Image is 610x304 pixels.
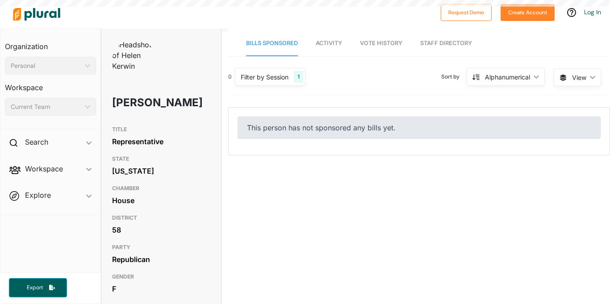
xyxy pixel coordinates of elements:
[316,40,342,46] span: Activity
[11,102,81,112] div: Current Team
[5,33,96,53] h3: Organization
[112,135,210,148] div: Representative
[9,278,67,297] button: Export
[485,72,530,82] div: Alphanumerical
[441,73,467,81] span: Sort by
[112,164,210,178] div: [US_STATE]
[112,253,210,266] div: Republican
[228,73,232,81] div: 0
[441,7,492,17] a: Request Demo
[112,154,210,164] h3: STATE
[112,223,210,237] div: 58
[11,61,81,71] div: Personal
[501,4,555,21] button: Create Account
[246,40,298,46] span: Bills Sponsored
[294,71,303,83] div: 1
[360,40,402,46] span: Vote History
[360,31,402,56] a: Vote History
[112,39,157,71] img: Headshot of Helen Kerwin
[420,31,472,56] a: Staff Directory
[246,31,298,56] a: Bills Sponsored
[241,72,288,82] div: Filter by Session
[584,8,601,16] a: Log In
[5,75,96,94] h3: Workspace
[501,7,555,17] a: Create Account
[572,73,586,82] span: View
[441,4,492,21] button: Request Demo
[21,284,49,292] span: Export
[112,124,210,135] h3: TITLE
[112,282,210,296] div: F
[112,242,210,253] h3: PARTY
[238,117,601,139] div: This person has not sponsored any bills yet.
[112,89,171,116] h1: [PERSON_NAME]
[112,194,210,207] div: House
[25,137,48,147] h2: Search
[112,212,210,223] h3: DISTRICT
[112,271,210,282] h3: GENDER
[316,31,342,56] a: Activity
[112,183,210,194] h3: CHAMBER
